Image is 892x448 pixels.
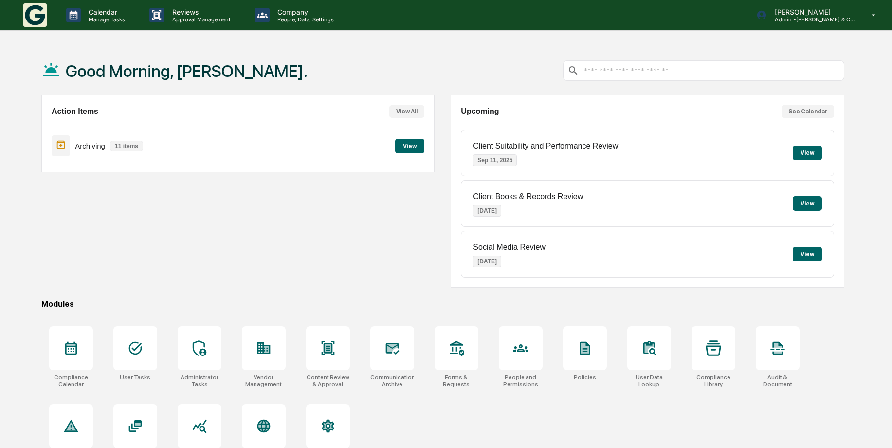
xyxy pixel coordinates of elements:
[66,61,308,81] h1: Good Morning, [PERSON_NAME].
[23,3,47,27] img: logo
[389,105,424,118] button: View All
[75,142,105,150] p: Archiving
[395,139,424,153] button: View
[110,141,143,151] p: 11 items
[41,299,844,309] div: Modules
[461,107,499,116] h2: Upcoming
[81,8,130,16] p: Calendar
[793,247,822,261] button: View
[306,374,350,388] div: Content Review & Approval
[242,374,286,388] div: Vendor Management
[52,107,98,116] h2: Action Items
[767,16,857,23] p: Admin • [PERSON_NAME] & Company, Inc.
[164,16,236,23] p: Approval Management
[473,142,618,150] p: Client Suitability and Performance Review
[574,374,596,381] div: Policies
[499,374,543,388] div: People and Permissions
[370,374,414,388] div: Communications Archive
[120,374,150,381] div: User Tasks
[692,374,735,388] div: Compliance Library
[473,205,501,217] p: [DATE]
[793,196,822,211] button: View
[767,8,857,16] p: [PERSON_NAME]
[756,374,800,388] div: Audit & Document Logs
[270,8,339,16] p: Company
[473,154,517,166] p: Sep 11, 2025
[473,256,501,267] p: [DATE]
[49,374,93,388] div: Compliance Calendar
[435,374,478,388] div: Forms & Requests
[395,141,424,150] a: View
[473,192,583,201] p: Client Books & Records Review
[627,374,671,388] div: User Data Lookup
[270,16,339,23] p: People, Data, Settings
[81,16,130,23] p: Manage Tasks
[782,105,834,118] button: See Calendar
[473,243,546,252] p: Social Media Review
[178,374,221,388] div: Administrator Tasks
[793,146,822,160] button: View
[164,8,236,16] p: Reviews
